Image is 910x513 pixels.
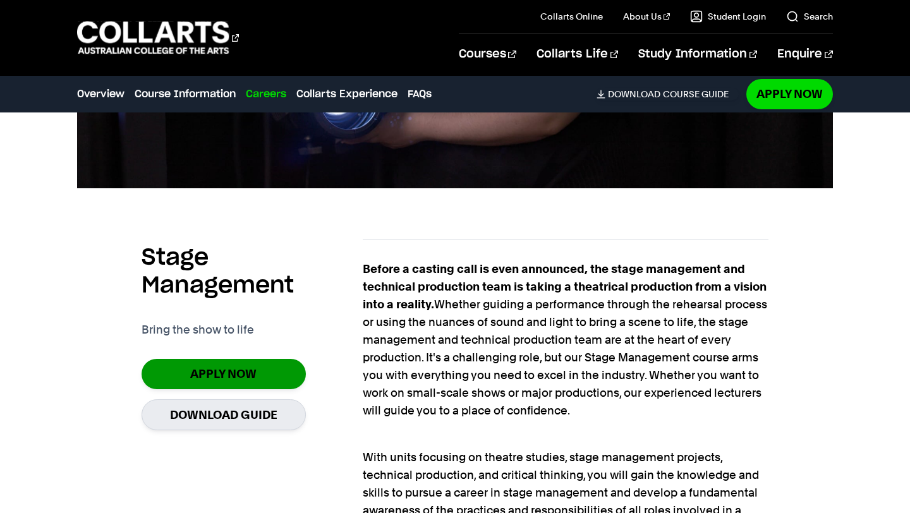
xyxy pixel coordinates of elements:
[540,10,603,23] a: Collarts Online
[690,10,766,23] a: Student Login
[135,87,236,102] a: Course Information
[623,10,670,23] a: About Us
[459,33,516,75] a: Courses
[142,321,254,339] p: Bring the show to life
[777,33,832,75] a: Enquire
[746,79,833,109] a: Apply Now
[246,87,286,102] a: Careers
[363,262,767,311] strong: Before a casting call is even announced, the stage management and technical production team is ta...
[408,87,432,102] a: FAQs
[142,359,306,389] a: Apply Now
[638,33,757,75] a: Study Information
[142,399,306,430] a: Download Guide
[142,244,363,299] h2: Stage Management
[296,87,397,102] a: Collarts Experience
[786,10,833,23] a: Search
[537,33,618,75] a: Collarts Life
[608,88,660,100] span: Download
[77,20,239,56] div: Go to homepage
[77,87,124,102] a: Overview
[597,88,739,100] a: DownloadCourse Guide
[363,260,768,419] p: Whether guiding a performance through the rehearsal process or using the nuances of sound and lig...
